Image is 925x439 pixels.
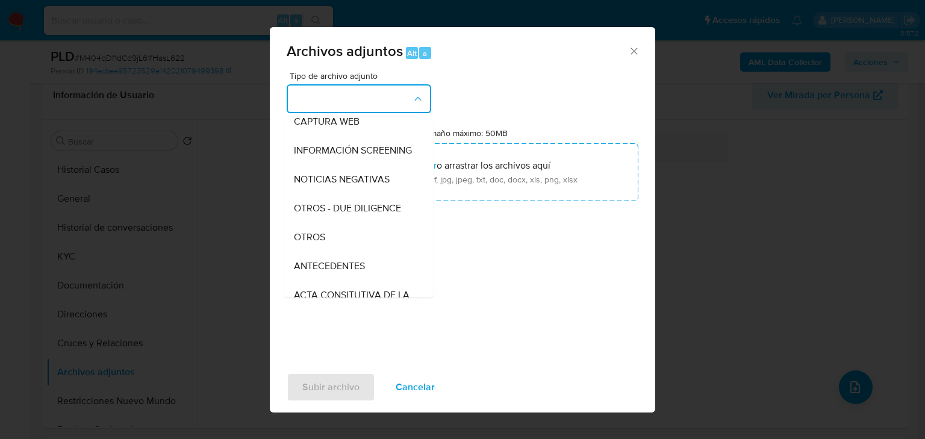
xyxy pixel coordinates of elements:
[423,48,427,59] span: a
[294,145,412,157] span: INFORMACIÓN SCREENING
[628,45,639,56] button: Cerrar
[380,373,450,402] button: Cancelar
[294,260,365,272] span: ANTECEDENTES
[294,202,401,214] span: OTROS - DUE DILIGENCE
[287,40,403,61] span: Archivos adjuntos
[294,116,360,128] span: CAPTURA WEB
[294,289,417,313] span: ACTA CONSITUTIVA DE LA PERSONA JURÍDICA
[294,173,390,185] span: NOTICIAS NEGATIVAS
[422,128,508,139] label: Tamaño máximo: 50MB
[290,72,434,80] span: Tipo de archivo adjunto
[294,231,325,243] span: OTROS
[407,48,417,59] span: Alt
[396,374,435,400] span: Cancelar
